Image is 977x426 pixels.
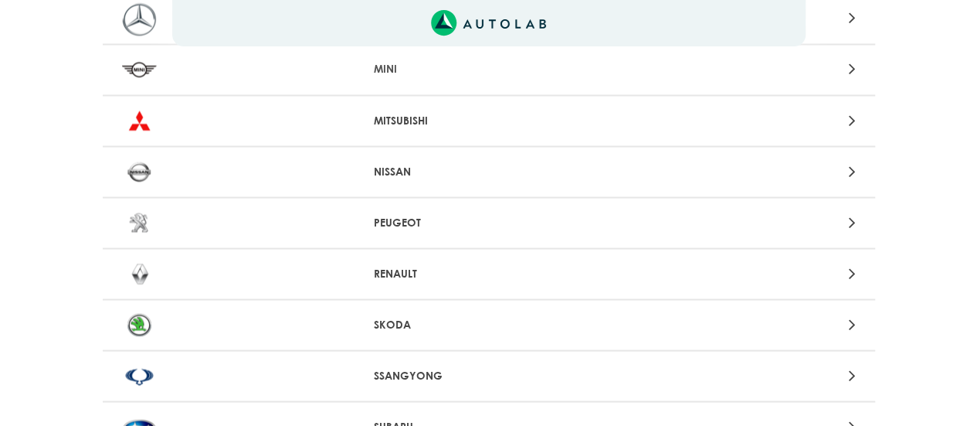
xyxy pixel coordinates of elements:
img: SSANGYONG [122,359,157,393]
p: MITSUBISHI [374,112,603,128]
img: SKODA [122,308,157,342]
p: RENAULT [374,265,603,281]
img: PEUGEOT [122,206,157,240]
p: MINI [374,61,603,77]
p: SKODA [374,316,603,332]
p: SSANGYONG [374,367,603,383]
img: MITSUBISHI [122,104,157,138]
a: Link al sitio de autolab [431,15,546,29]
img: MERCEDES BENZ [122,2,157,36]
img: MINI [122,53,157,87]
p: PEUGEOT [374,214,603,230]
img: RENAULT [122,257,157,291]
p: NISSAN [374,163,603,179]
img: NISSAN [122,155,157,189]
